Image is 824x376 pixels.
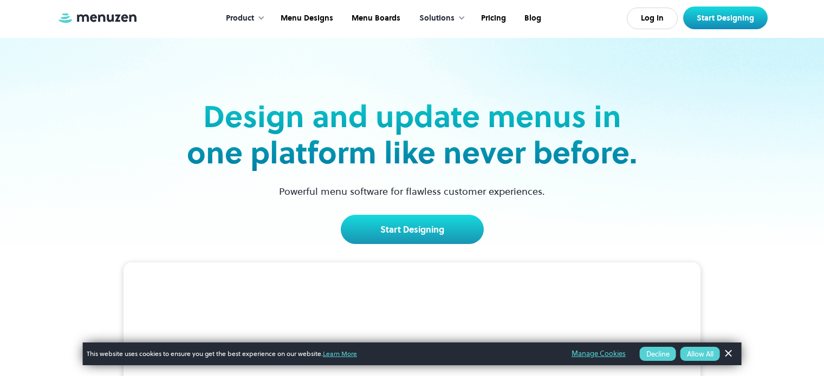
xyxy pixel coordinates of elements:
button: Allow All [680,347,720,361]
a: Start Designing [341,215,484,244]
div: Solutions [408,2,471,35]
a: Pricing [471,2,514,35]
a: Menu Boards [341,2,408,35]
a: Learn More [323,349,357,358]
a: Blog [514,2,549,35]
a: Log In [627,8,678,29]
span: This website uses cookies to ensure you get the best experience on our website. [87,349,556,359]
div: Product [226,12,254,24]
p: Powerful menu software for flawless customer experiences. [265,184,559,199]
div: Solutions [419,12,455,24]
div: Product [215,2,270,35]
a: Manage Cookies [572,348,626,360]
a: Start Designing [683,6,768,29]
a: Menu Designs [270,2,341,35]
a: Dismiss Banner [720,346,736,362]
h2: Design and update menus in one platform like never before. [184,98,641,171]
button: Decline [640,347,676,361]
